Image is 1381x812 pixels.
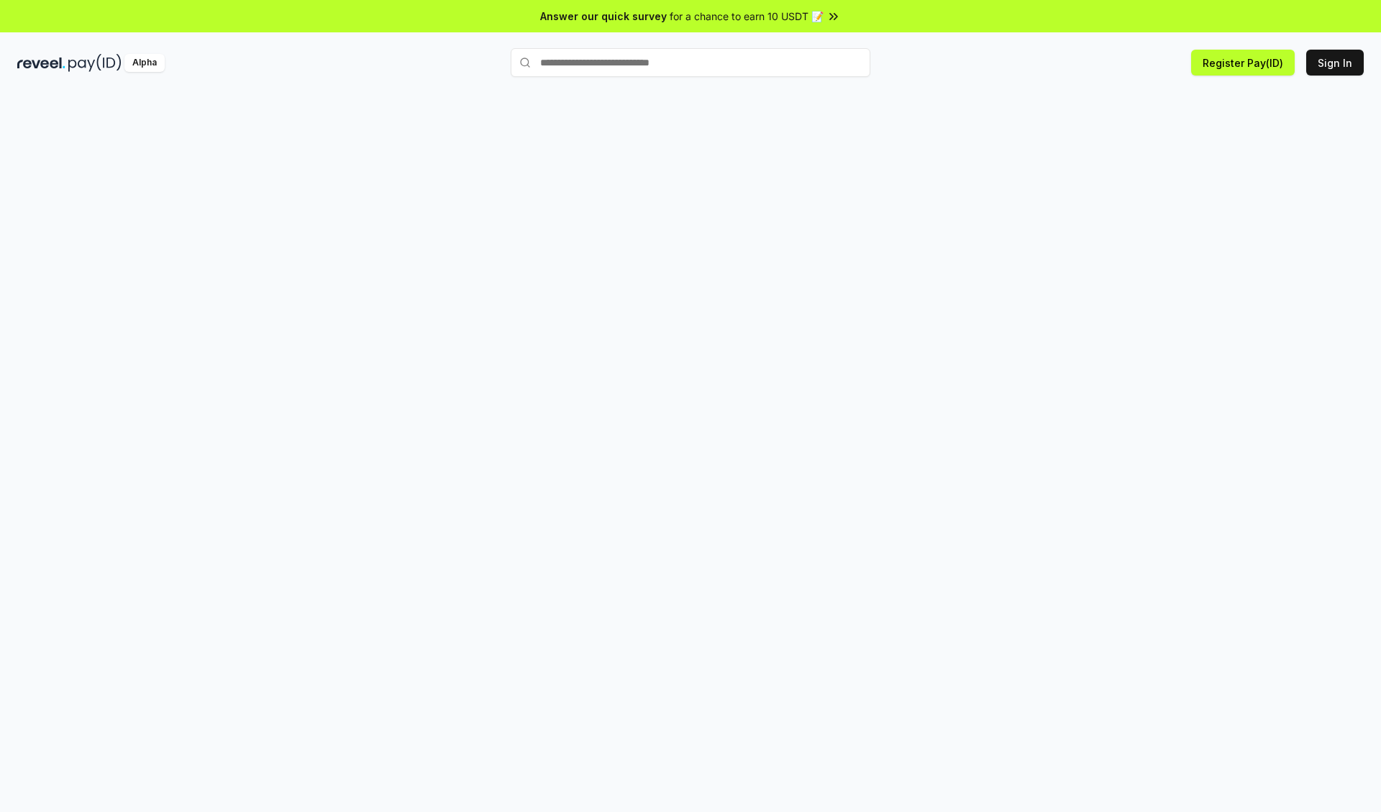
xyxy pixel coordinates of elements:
img: reveel_dark [17,54,65,72]
button: Register Pay(ID) [1191,50,1295,76]
img: pay_id [68,54,122,72]
span: Answer our quick survey [540,9,667,24]
div: Alpha [124,54,165,72]
span: for a chance to earn 10 USDT 📝 [670,9,824,24]
button: Sign In [1306,50,1364,76]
